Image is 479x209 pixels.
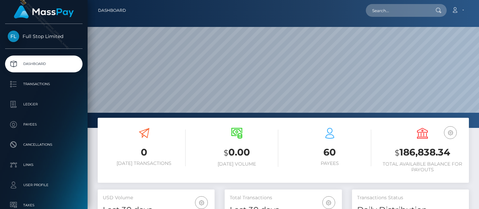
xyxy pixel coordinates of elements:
[288,161,371,166] h6: Payees
[5,116,83,133] a: Payees
[381,161,464,173] h6: Total Available Balance for Payouts
[98,3,126,18] a: Dashboard
[8,160,80,170] p: Links
[5,56,83,72] a: Dashboard
[8,180,80,190] p: User Profile
[288,146,371,159] h3: 60
[5,136,83,153] a: Cancellations
[381,146,464,160] h3: 186,838.34
[8,79,80,89] p: Transactions
[103,195,210,201] h5: USD Volume
[8,31,19,42] img: Full Stop Limited
[5,156,83,173] a: Links
[5,76,83,93] a: Transactions
[103,146,186,159] h3: 0
[8,59,80,69] p: Dashboard
[196,161,279,167] h6: [DATE] Volume
[196,146,279,160] h3: 0.00
[5,96,83,113] a: Ledger
[14,5,74,19] img: MassPay Logo
[366,4,429,17] input: Search...
[8,99,80,109] p: Ledger
[357,195,464,201] h5: Transactions Status
[103,161,186,166] h6: [DATE] Transactions
[224,148,228,158] small: $
[5,177,83,194] a: User Profile
[8,119,80,130] p: Payees
[395,148,400,158] small: $
[8,140,80,150] p: Cancellations
[5,33,83,39] span: Full Stop Limited
[230,195,337,201] h5: Total Transactions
